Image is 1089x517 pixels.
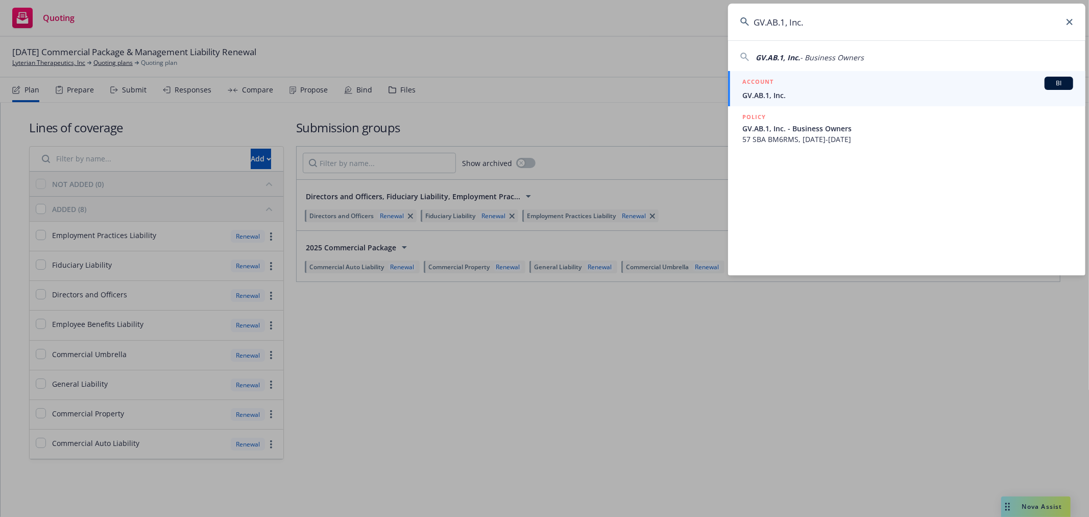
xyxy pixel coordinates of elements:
[742,123,1073,134] span: GV.AB.1, Inc. - Business Owners
[800,53,864,62] span: - Business Owners
[1049,79,1069,88] span: BI
[756,53,800,62] span: GV.AB.1, Inc.
[742,134,1073,145] span: 57 SBA BM6RMS, [DATE]-[DATE]
[742,90,1073,101] span: GV.AB.1, Inc.
[728,106,1085,150] a: POLICYGV.AB.1, Inc. - Business Owners57 SBA BM6RMS, [DATE]-[DATE]
[742,77,773,89] h5: ACCOUNT
[728,71,1085,106] a: ACCOUNTBIGV.AB.1, Inc.
[728,4,1085,40] input: Search...
[742,112,766,122] h5: POLICY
